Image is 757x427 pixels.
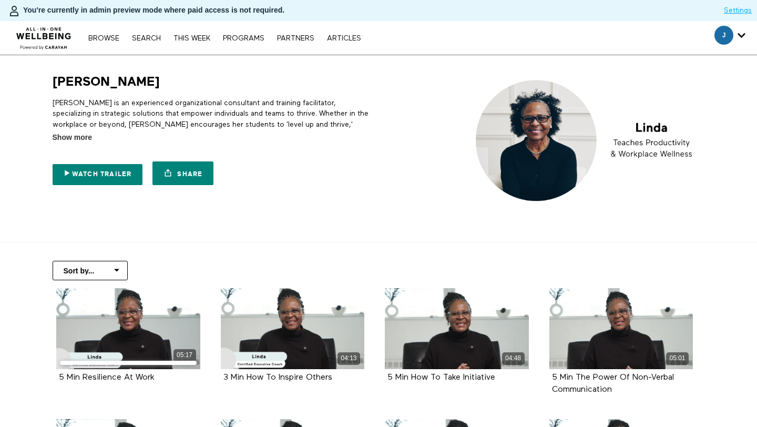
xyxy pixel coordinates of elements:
[666,352,689,364] div: 05:01
[53,164,143,185] a: Watch Trailer
[549,288,693,369] a: 5 Min The Power Of Non-Verbal Communication 05:01
[272,35,320,42] a: PARTNERS
[724,5,752,16] a: Settings
[53,132,92,143] span: Show more
[8,5,21,17] img: person-bdfc0eaa9744423c596e6e1c01710c89950b1dff7c83b5d61d716cfd8139584f.svg
[467,74,705,208] img: Linda
[173,349,196,361] div: 05:17
[152,161,213,185] a: Share
[59,373,155,381] a: 5 Min Resilience At Work
[552,373,674,393] a: 5 Min The Power Of Non-Verbal Communication
[53,74,160,90] h1: [PERSON_NAME]
[223,373,332,381] a: 3 Min How To Inspire Others
[221,288,365,369] a: 3 Min How To Inspire Others 04:13
[56,288,200,369] a: 5 Min Resilience At Work 05:17
[83,35,125,42] a: Browse
[707,21,753,55] div: Secondary
[12,19,76,51] img: CARAVAN
[322,35,366,42] a: ARTICLES
[552,373,674,394] strong: 5 Min The Power Of Non-Verbal Communication
[168,35,216,42] a: THIS WEEK
[337,352,360,364] div: 04:13
[53,98,375,140] p: [PERSON_NAME] is an experienced organizational consultant and training facilitator, specializing ...
[83,33,366,43] nav: Primary
[218,35,270,42] a: PROGRAMS
[127,35,166,42] a: Search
